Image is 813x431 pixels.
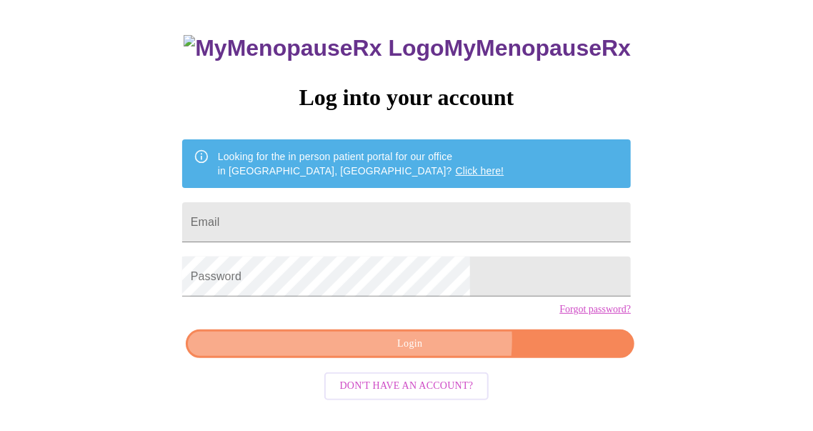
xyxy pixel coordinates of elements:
h3: MyMenopauseRx [184,35,631,61]
span: Don't have an account? [340,377,474,395]
div: Looking for the in person patient portal for our office in [GEOGRAPHIC_DATA], [GEOGRAPHIC_DATA]? [218,144,504,184]
a: Don't have an account? [321,379,493,391]
a: Forgot password? [559,304,631,315]
button: Don't have an account? [324,372,489,400]
span: Login [202,335,618,353]
img: MyMenopauseRx Logo [184,35,444,61]
h3: Log into your account [182,84,631,111]
a: Click here! [456,165,504,177]
button: Login [186,330,634,359]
